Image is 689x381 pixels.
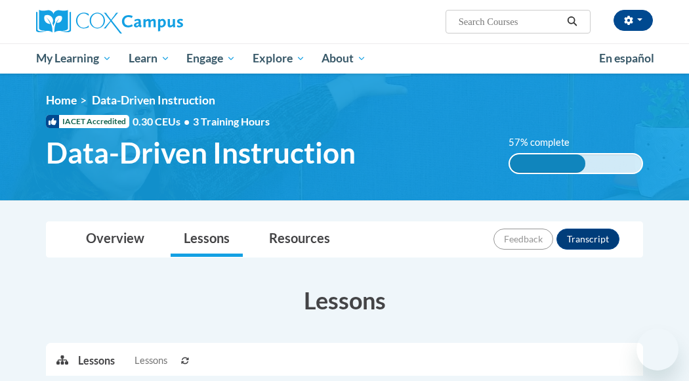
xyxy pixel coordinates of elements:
[120,43,178,74] a: Learn
[184,115,190,127] span: •
[322,51,366,66] span: About
[314,43,375,74] a: About
[73,222,157,257] a: Overview
[46,284,643,317] h3: Lessons
[26,43,663,74] div: Main menu
[256,222,343,257] a: Resources
[36,10,228,34] a: Cox Campus
[509,135,584,150] label: 57% complete
[129,51,170,66] span: Learn
[171,222,243,257] a: Lessons
[493,229,553,250] button: Feedback
[46,93,77,107] a: Home
[133,114,193,129] span: 0.30 CEUs
[562,14,582,30] button: Search
[92,93,215,107] span: Data-Driven Instruction
[556,229,619,250] button: Transcript
[193,115,270,127] span: 3 Training Hours
[599,51,654,65] span: En español
[591,45,663,72] a: En español
[36,10,183,34] img: Cox Campus
[36,51,112,66] span: My Learning
[614,10,653,31] button: Account Settings
[457,14,562,30] input: Search Courses
[510,154,585,173] div: 57% complete
[253,51,305,66] span: Explore
[178,43,244,74] a: Engage
[28,43,120,74] a: My Learning
[637,328,679,370] iframe: Button to launch messaging window
[78,353,115,368] p: Lessons
[244,43,314,74] a: Explore
[186,51,236,66] span: Engage
[46,135,356,170] span: Data-Driven Instruction
[46,115,129,128] span: IACET Accredited
[135,353,167,368] span: Lessons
